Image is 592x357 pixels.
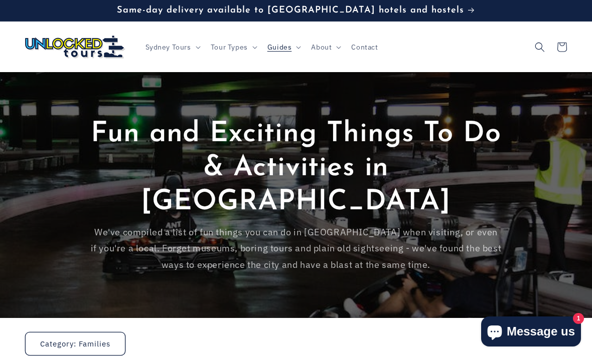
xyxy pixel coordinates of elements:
span: Guides [267,43,292,52]
summary: Guides [261,37,306,58]
summary: Sydney Tours [139,37,205,58]
summary: About [305,37,345,58]
a: Contact [345,37,384,58]
span: Tour Types [211,43,248,52]
inbox-online-store-chat: Shopify online store chat [478,316,584,349]
h2: Fun and Exciting Things To Do & Activities in [GEOGRAPHIC_DATA] [90,117,502,219]
a: Category: Families [25,332,125,355]
span: About [311,43,332,52]
a: Unlocked Tours [22,32,129,62]
p: We've compiled a list of fun things you can do in [GEOGRAPHIC_DATA] when visiting, or even if you... [90,224,502,273]
summary: Tour Types [205,37,261,58]
span: Sydney Tours [145,43,191,52]
span: Contact [351,43,378,52]
span: Same-day delivery available to [GEOGRAPHIC_DATA] hotels and hostels [117,6,464,15]
img: Unlocked Tours [25,36,125,59]
summary: Search [529,36,551,58]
